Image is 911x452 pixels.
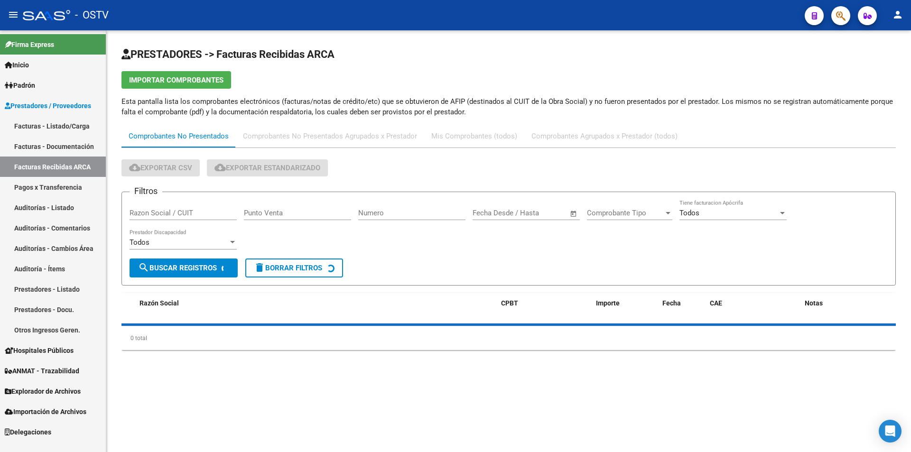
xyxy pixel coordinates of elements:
[5,80,35,91] span: Padrón
[130,258,238,277] button: Buscar Registros
[473,209,511,217] input: Fecha inicio
[245,258,343,277] button: Borrar Filtros
[121,46,896,64] h2: PRESTADORES -> Facturas Recibidas ARCA
[75,5,109,26] span: - OSTV
[5,345,74,356] span: Hospitales Públicos
[879,420,902,443] div: Open Intercom Messenger
[136,293,497,314] datatable-header-cell: Razón Social
[431,131,517,141] div: Mis Comprobantes (todos)
[801,293,896,314] datatable-header-cell: Notas
[8,9,19,20] mat-icon: menu
[568,208,579,219] button: Open calendar
[138,264,217,272] span: Buscar Registros
[214,164,320,172] span: Exportar Estandarizado
[139,299,179,307] span: Razón Social
[214,162,226,173] mat-icon: cloud_download
[130,184,162,198] h3: Filtros
[5,386,81,397] span: Explorador de Archivos
[805,299,823,307] span: Notas
[129,76,223,84] span: Importar Comprobantes
[531,131,678,141] div: Comprobantes Agrupados x Prestador (todos)
[659,293,706,314] datatable-header-cell: Fecha
[501,299,518,307] span: CPBT
[243,131,417,141] div: Comprobantes No Presentados Agrupados x Prestador
[520,209,566,217] input: Fecha fin
[5,60,29,70] span: Inicio
[497,293,592,314] datatable-header-cell: CPBT
[130,238,149,247] span: Todos
[129,162,140,173] mat-icon: cloud_download
[706,293,801,314] datatable-header-cell: CAE
[121,159,200,176] button: Exportar CSV
[254,264,322,272] span: Borrar Filtros
[587,209,664,217] span: Comprobante Tipo
[121,71,231,89] button: Importar Comprobantes
[138,262,149,273] mat-icon: search
[5,366,79,376] span: ANMAT - Trazabilidad
[129,164,192,172] span: Exportar CSV
[5,427,51,437] span: Delegaciones
[207,159,328,176] button: Exportar Estandarizado
[121,96,896,117] p: Esta pantalla lista los comprobantes electrónicos (facturas/notas de crédito/etc) que se obtuvier...
[254,262,265,273] mat-icon: delete
[596,299,620,307] span: Importe
[679,209,699,217] span: Todos
[5,101,91,111] span: Prestadores / Proveedores
[129,131,229,141] div: Comprobantes No Presentados
[121,326,896,350] div: 0 total
[5,406,86,417] span: Importación de Archivos
[5,39,54,50] span: Firma Express
[710,299,722,307] span: CAE
[662,299,681,307] span: Fecha
[892,9,903,20] mat-icon: person
[592,293,659,314] datatable-header-cell: Importe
